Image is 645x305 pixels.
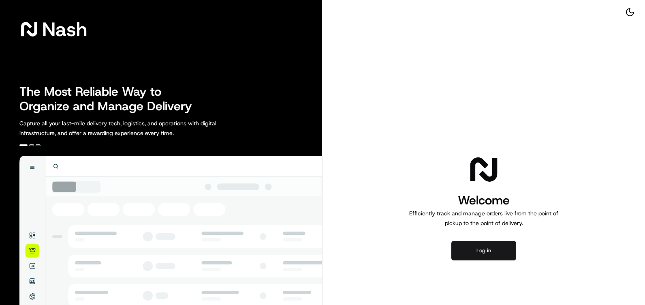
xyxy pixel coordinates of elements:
[19,118,253,138] p: Capture all your last-mile delivery tech, logistics, and operations with digital infrastructure, ...
[406,192,562,208] h1: Welcome
[19,84,201,114] h2: The Most Reliable Way to Organize and Manage Delivery
[451,241,516,260] button: Log in
[406,208,562,228] p: Efficiently track and manage orders live from the point of pickup to the point of delivery.
[42,21,87,37] span: Nash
